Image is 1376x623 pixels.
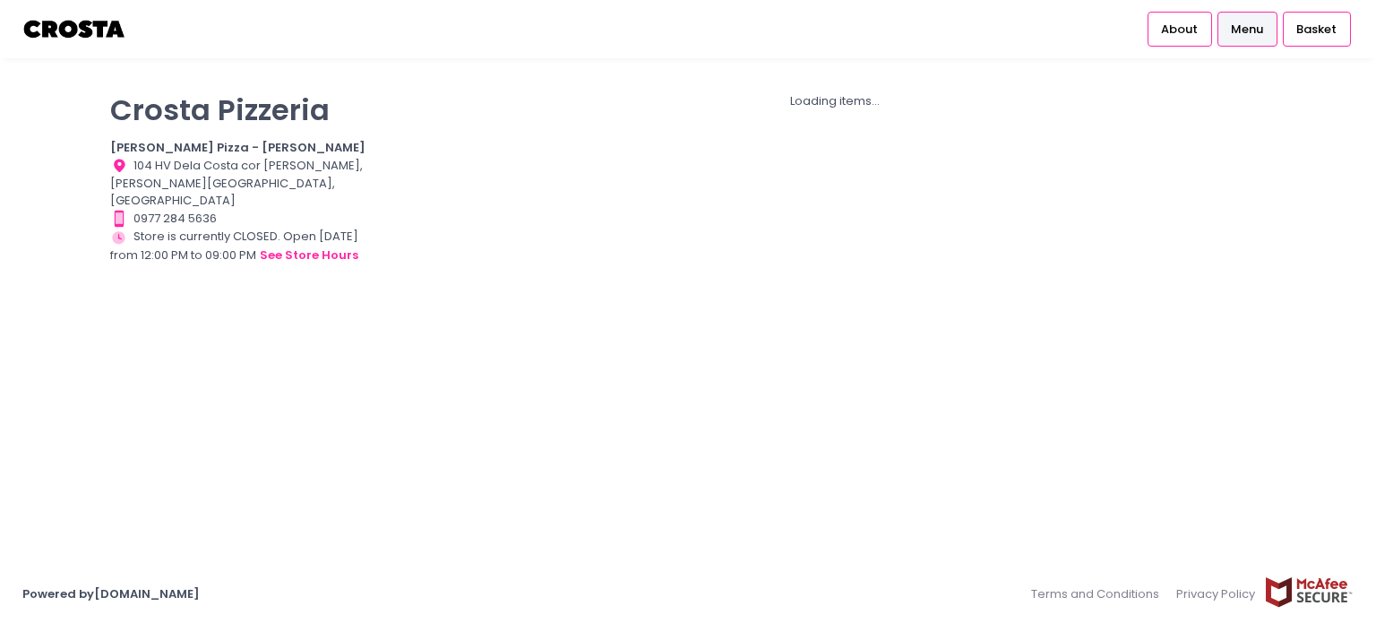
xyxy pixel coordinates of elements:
[110,92,383,127] p: Crosta Pizzeria
[259,246,359,265] button: see store hours
[1148,12,1212,46] a: About
[110,157,383,210] div: 104 HV Dela Costa cor [PERSON_NAME], [PERSON_NAME][GEOGRAPHIC_DATA], [GEOGRAPHIC_DATA]
[110,228,383,265] div: Store is currently CLOSED. Open [DATE] from 12:00 PM to 09:00 PM
[1031,576,1168,611] a: Terms and Conditions
[1296,21,1337,39] span: Basket
[22,13,127,45] img: logo
[1231,21,1263,39] span: Menu
[22,585,200,602] a: Powered by[DOMAIN_NAME]
[110,210,383,228] div: 0977 284 5636
[1264,576,1354,608] img: mcafee-secure
[110,139,365,156] b: [PERSON_NAME] Pizza - [PERSON_NAME]
[1161,21,1198,39] span: About
[1217,12,1277,46] a: Menu
[405,92,1266,110] div: Loading items...
[1168,576,1265,611] a: Privacy Policy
